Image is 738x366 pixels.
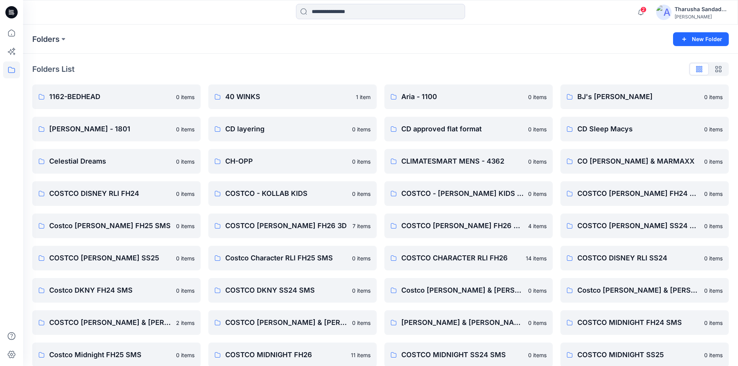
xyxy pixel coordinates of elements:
[49,349,171,360] p: Costco Midnight FH25 SMS
[528,222,547,230] p: 4 items
[32,149,201,174] a: Celestial Dreams0 items
[208,214,377,238] a: COSTCO [PERSON_NAME] FH26 3D7 items
[577,124,700,134] p: CD Sleep Macys
[560,84,729,109] a: BJ's [PERSON_NAME]0 items
[384,246,553,270] a: COSTCO CHARACTER RLI FH2614 items
[704,287,723,295] p: 0 items
[176,351,194,359] p: 0 items
[32,246,201,270] a: COSTCO [PERSON_NAME] SS250 items
[49,91,171,102] p: 1162-BEDHEAD
[384,278,553,303] a: Costco [PERSON_NAME] & [PERSON_NAME] FH24 SMS0 items
[49,253,171,263] p: COSTCO [PERSON_NAME] SS25
[208,310,377,335] a: COSTCO [PERSON_NAME] & [PERSON_NAME] SS24 SMS0 items
[225,188,347,199] p: COSTCO - KOLLAB KIDS
[577,349,700,360] p: COSTCO MIDNIGHT SS25
[225,349,346,360] p: COSTCO MIDNIGHT FH26
[176,93,194,101] p: 0 items
[351,351,371,359] p: 11 items
[675,14,728,20] div: [PERSON_NAME]
[528,190,547,198] p: 0 items
[560,246,729,270] a: COSTCO DISNEY RLI SS240 items
[704,190,723,198] p: 0 items
[673,32,729,46] button: New Folder
[49,317,171,328] p: COSTCO [PERSON_NAME] & [PERSON_NAME] FH26
[176,222,194,230] p: 0 items
[32,310,201,335] a: COSTCO [PERSON_NAME] & [PERSON_NAME] FH262 items
[401,124,524,134] p: CD approved flat format
[352,125,371,133] p: 0 items
[176,287,194,295] p: 0 items
[577,253,700,263] p: COSTCO DISNEY RLI SS24
[528,351,547,359] p: 0 items
[225,91,351,102] p: 40 WINKS
[577,188,700,199] p: COSTCO [PERSON_NAME] FH24 SMS
[577,91,700,102] p: BJ's [PERSON_NAME]
[225,124,347,134] p: CD layering
[32,181,201,206] a: COSTCO DISNEY RLI FH240 items
[225,156,347,167] p: CH-OPP
[225,285,347,296] p: COSTCO DKNY SS24 SMS
[577,220,700,231] p: COSTCO [PERSON_NAME] SS24 SMS
[704,157,723,166] p: 0 items
[32,84,201,109] a: 1162-BEDHEAD0 items
[49,285,171,296] p: Costco DKNY FH24 SMS
[656,5,672,20] img: avatar
[225,220,348,231] p: COSTCO [PERSON_NAME] FH26 3D
[560,278,729,303] a: Costco [PERSON_NAME] & [PERSON_NAME] FH250 items
[352,222,371,230] p: 7 items
[49,220,171,231] p: Costco [PERSON_NAME] FH25 SMS
[352,319,371,327] p: 0 items
[704,319,723,327] p: 0 items
[401,156,524,167] p: CLIMATESMART MENS - 4362
[384,181,553,206] a: COSTCO - [PERSON_NAME] KIDS - DESIGN USE0 items
[176,319,194,327] p: 2 items
[401,285,524,296] p: Costco [PERSON_NAME] & [PERSON_NAME] FH24 SMS
[176,190,194,198] p: 0 items
[528,319,547,327] p: 0 items
[560,181,729,206] a: COSTCO [PERSON_NAME] FH24 SMS0 items
[208,246,377,270] a: Costco Character RLI FH25 SMS0 items
[577,317,700,328] p: COSTCO MIDNIGHT FH24 SMS
[384,310,553,335] a: [PERSON_NAME] & [PERSON_NAME] SS25 SMS0 items
[176,157,194,166] p: 0 items
[352,287,371,295] p: 0 items
[32,117,201,141] a: [PERSON_NAME] - 18010 items
[225,317,347,328] p: COSTCO [PERSON_NAME] & [PERSON_NAME] SS24 SMS
[208,117,377,141] a: CD layering0 items
[704,351,723,359] p: 0 items
[577,156,700,167] p: CO [PERSON_NAME] & MARMAXX
[384,149,553,174] a: CLIMATESMART MENS - 43620 items
[32,34,60,45] a: Folders
[352,190,371,198] p: 0 items
[704,125,723,133] p: 0 items
[208,84,377,109] a: 40 WINKS1 item
[384,117,553,141] a: CD approved flat format0 items
[401,349,524,360] p: COSTCO MIDNIGHT SS24 SMS
[49,188,171,199] p: COSTCO DISNEY RLI FH24
[176,125,194,133] p: 0 items
[704,93,723,101] p: 0 items
[560,214,729,238] a: COSTCO [PERSON_NAME] SS24 SMS0 items
[640,7,647,13] span: 2
[225,253,347,263] p: Costco Character RLI FH25 SMS
[528,157,547,166] p: 0 items
[401,253,521,263] p: COSTCO CHARACTER RLI FH26
[560,149,729,174] a: CO [PERSON_NAME] & MARMAXX0 items
[208,149,377,174] a: CH-OPP0 items
[49,124,171,134] p: [PERSON_NAME] - 1801
[401,91,524,102] p: Aria - 1100
[384,84,553,109] a: Aria - 11000 items
[401,317,524,328] p: [PERSON_NAME] & [PERSON_NAME] SS25 SMS
[384,214,553,238] a: COSTCO [PERSON_NAME] FH26 STYLE 12-55434 items
[32,214,201,238] a: Costco [PERSON_NAME] FH25 SMS0 items
[352,157,371,166] p: 0 items
[401,188,524,199] p: COSTCO - [PERSON_NAME] KIDS - DESIGN USE
[32,63,75,75] p: Folders List
[32,278,201,303] a: Costco DKNY FH24 SMS0 items
[356,93,371,101] p: 1 item
[401,220,524,231] p: COSTCO [PERSON_NAME] FH26 STYLE 12-5543
[675,5,728,14] div: Tharusha Sandadeepa
[528,93,547,101] p: 0 items
[577,285,700,296] p: Costco [PERSON_NAME] & [PERSON_NAME] FH25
